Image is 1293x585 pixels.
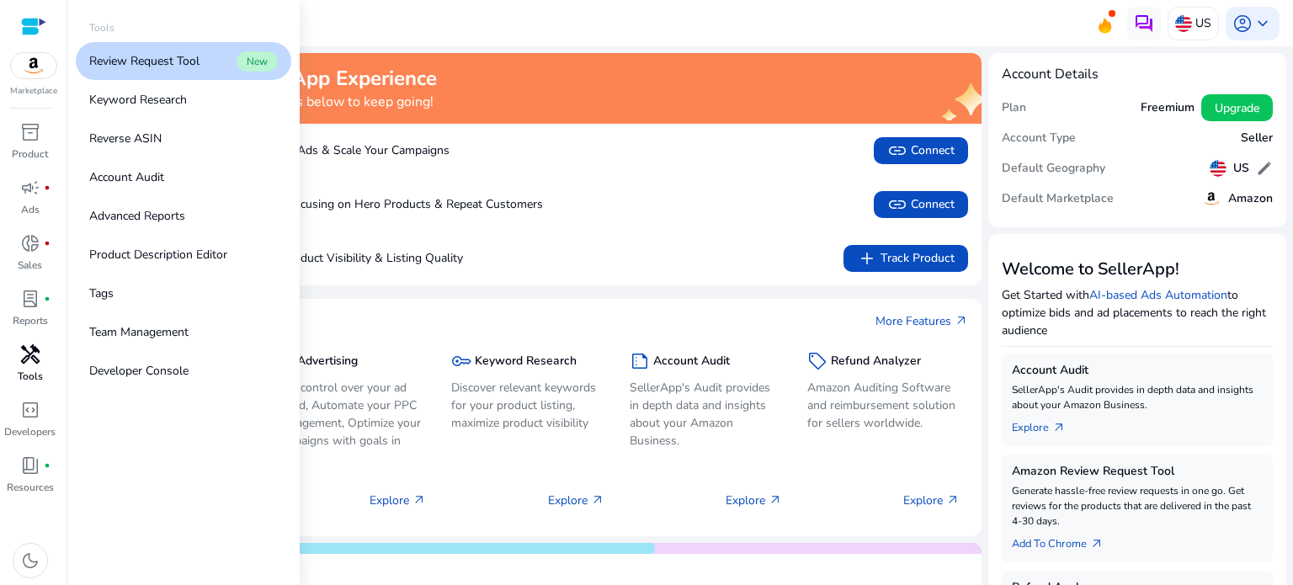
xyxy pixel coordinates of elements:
[1052,421,1066,434] span: arrow_outward
[1002,259,1273,279] h3: Welcome to SellerApp!
[1232,13,1253,34] span: account_circle
[20,233,40,253] span: donut_small
[1175,15,1192,32] img: us.svg
[370,492,426,509] p: Explore
[20,455,40,476] span: book_4
[807,351,827,371] span: sell
[1241,131,1273,146] h5: Seller
[946,493,960,507] span: arrow_outward
[1012,364,1263,378] h5: Account Audit
[1002,66,1099,82] h4: Account Details
[1012,483,1263,529] p: Generate hassle-free review requests in one go. Get reviews for the products that are delivered i...
[857,248,877,269] span: add
[237,51,278,72] span: New
[769,493,782,507] span: arrow_outward
[726,492,782,509] p: Explore
[1002,101,1026,115] h5: Plan
[89,91,187,109] p: Keyword Research
[44,295,51,302] span: fiber_manual_record
[887,141,955,161] span: Connect
[874,191,968,218] button: linkConnect
[630,351,650,371] span: summarize
[1012,529,1117,552] a: Add To Chrome
[18,369,43,384] p: Tools
[1002,192,1114,206] h5: Default Marketplace
[630,379,782,449] p: SellerApp's Audit provides in depth data and insights about your Amazon Business.
[20,400,40,420] span: code_blocks
[20,550,40,571] span: dark_mode
[12,146,48,162] p: Product
[887,194,955,215] span: Connect
[955,314,968,327] span: arrow_outward
[1210,160,1226,177] img: us.svg
[1233,162,1249,176] h5: US
[843,245,968,272] button: addTrack Product
[89,323,189,341] p: Team Management
[807,379,960,432] p: Amazon Auditing Software and reimbursement solution for sellers worldwide.
[874,137,968,164] button: linkConnect
[7,480,54,495] p: Resources
[21,202,40,217] p: Ads
[1002,286,1273,339] p: Get Started with to optimize bids and ad placements to reach the right audience
[89,246,227,263] p: Product Description Editor
[44,184,51,191] span: fiber_manual_record
[451,351,471,371] span: key
[20,289,40,309] span: lab_profile
[89,20,114,35] p: Tools
[1012,382,1263,412] p: SellerApp's Audit provides in depth data and insights about your Amazon Business.
[412,493,426,507] span: arrow_outward
[653,354,730,369] h5: Account Audit
[89,362,189,380] p: Developer Console
[44,240,51,247] span: fiber_manual_record
[887,141,907,161] span: link
[1090,537,1104,550] span: arrow_outward
[89,52,200,70] p: Review Request Tool
[4,424,56,439] p: Developers
[10,85,57,98] p: Marketplace
[89,285,114,302] p: Tags
[20,344,40,364] span: handyman
[887,194,907,215] span: link
[1195,8,1211,38] p: US
[274,379,426,467] p: Take control over your ad spend, Automate your PPC Management, Optimize your campaigns with goals...
[118,195,543,213] p: Boost Sales by Focusing on Hero Products & Repeat Customers
[1002,162,1105,176] h5: Default Geography
[1201,94,1273,121] button: Upgrade
[89,207,185,225] p: Advanced Reports
[1201,189,1221,209] img: amazon.svg
[1228,192,1273,206] h5: Amazon
[1141,101,1195,115] h5: Freemium
[1012,412,1079,436] a: Explorearrow_outward
[1253,13,1273,34] span: keyboard_arrow_down
[89,168,164,186] p: Account Audit
[591,493,604,507] span: arrow_outward
[451,379,604,432] p: Discover relevant keywords for your product listing, maximize product visibility
[1002,131,1076,146] h5: Account Type
[1256,160,1273,177] span: edit
[20,122,40,142] span: inventory_2
[903,492,960,509] p: Explore
[475,354,577,369] h5: Keyword Research
[1012,465,1263,479] h5: Amazon Review Request Tool
[1215,99,1259,117] span: Upgrade
[857,248,955,269] span: Track Product
[297,354,358,369] h5: Advertising
[13,313,48,328] p: Reports
[18,258,42,273] p: Sales
[11,53,56,78] img: amazon.svg
[548,492,604,509] p: Explore
[20,178,40,198] span: campaign
[44,462,51,469] span: fiber_manual_record
[875,312,968,330] a: More Featuresarrow_outward
[89,130,162,147] p: Reverse ASIN
[831,354,921,369] h5: Refund Analyzer
[1089,287,1227,303] a: AI-based Ads Automation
